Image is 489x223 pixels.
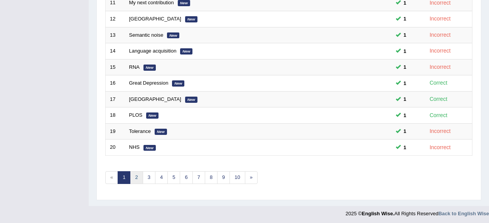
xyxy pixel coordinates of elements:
[180,48,192,54] em: New
[155,171,168,184] a: 4
[106,91,125,107] td: 17
[401,111,410,119] span: You can still take this question
[401,15,410,23] span: You can still take this question
[185,97,197,103] em: New
[106,59,125,75] td: 15
[401,127,410,135] span: You can still take this question
[401,79,410,87] span: You can still take this question
[106,11,125,27] td: 12
[146,112,159,119] em: New
[143,145,156,151] em: New
[205,171,218,184] a: 8
[438,211,489,216] a: Back to English Wise
[427,31,454,39] div: Incorrect
[346,206,489,217] div: 2025 © All Rights Reserved
[129,144,140,150] a: NHS
[106,123,125,140] td: 19
[118,171,130,184] a: 1
[129,32,164,38] a: Semantic noise
[192,171,205,184] a: 7
[185,16,197,22] em: New
[106,140,125,156] td: 20
[106,75,125,92] td: 16
[172,80,184,87] em: New
[106,27,125,43] td: 13
[129,80,169,86] a: Great Depression
[362,211,394,216] strong: English Wise.
[143,65,156,71] em: New
[180,171,192,184] a: 6
[129,96,181,102] a: [GEOGRAPHIC_DATA]
[129,16,181,22] a: [GEOGRAPHIC_DATA]
[143,171,155,184] a: 3
[155,129,167,135] em: New
[427,127,454,136] div: Incorrect
[427,111,451,120] div: Correct
[427,14,454,23] div: Incorrect
[106,107,125,124] td: 18
[427,46,454,55] div: Incorrect
[129,112,143,118] a: PLOS
[130,171,143,184] a: 2
[401,47,410,55] span: You can still take this question
[105,171,118,184] span: «
[129,64,140,70] a: RNA
[167,32,179,39] em: New
[167,171,180,184] a: 5
[245,171,258,184] a: »
[106,43,125,60] td: 14
[427,95,451,104] div: Correct
[217,171,230,184] a: 9
[427,63,454,71] div: Incorrect
[401,95,410,103] span: You can still take this question
[129,128,151,134] a: Tolerance
[401,143,410,152] span: You can still take this question
[401,63,410,71] span: You can still take this question
[427,143,454,152] div: Incorrect
[427,78,451,87] div: Correct
[229,171,245,184] a: 10
[129,48,177,54] a: Language acquisition
[401,31,410,39] span: You can still take this question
